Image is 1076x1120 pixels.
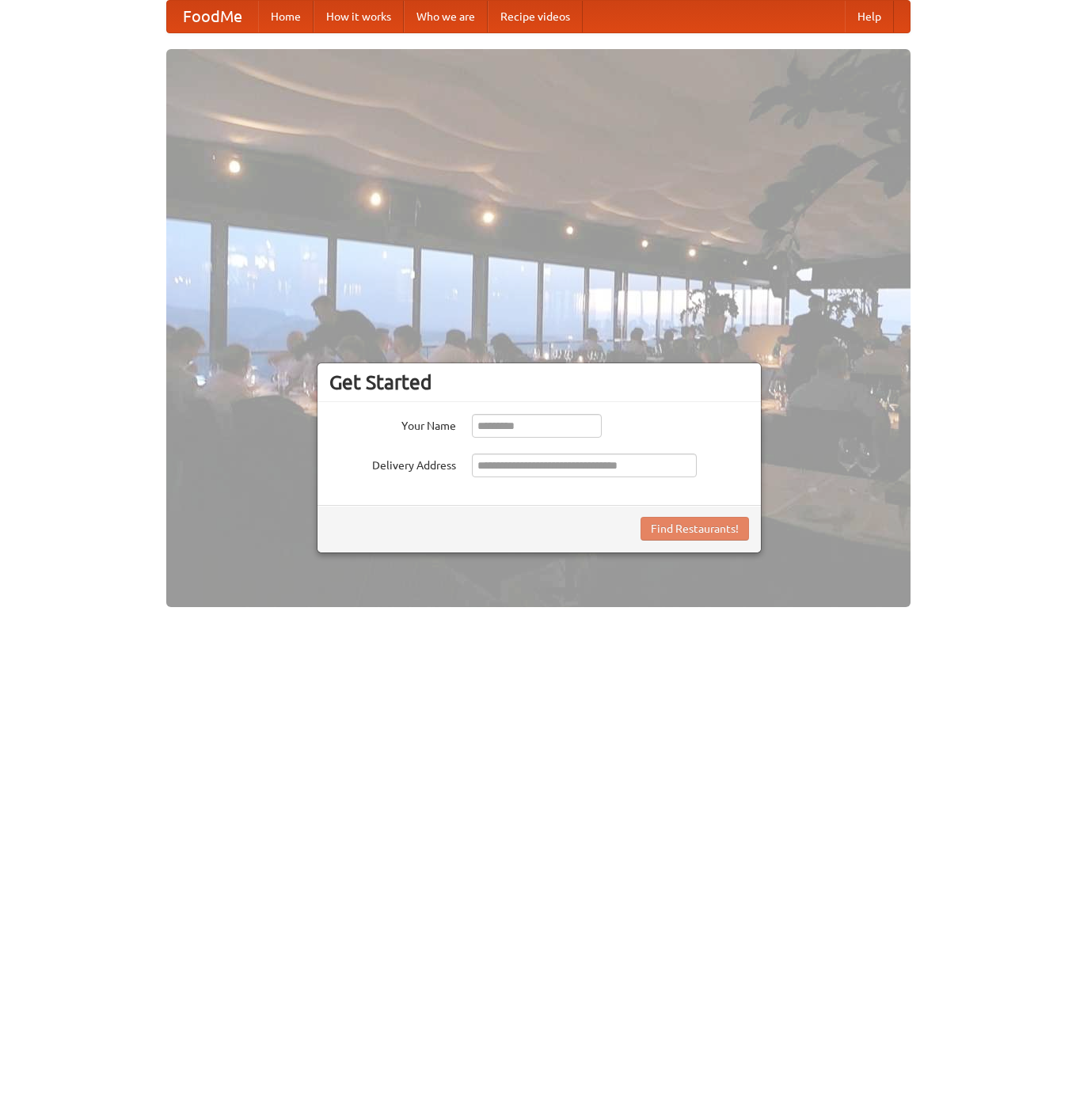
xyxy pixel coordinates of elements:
[329,414,456,434] label: Your Name
[845,1,894,32] a: Help
[329,370,749,394] h3: Get Started
[258,1,314,32] a: Home
[641,517,749,541] button: Find Restaurants!
[488,1,583,32] a: Recipe videos
[167,1,258,32] a: FoodMe
[404,1,488,32] a: Who we are
[314,1,404,32] a: How it works
[329,454,456,473] label: Delivery Address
